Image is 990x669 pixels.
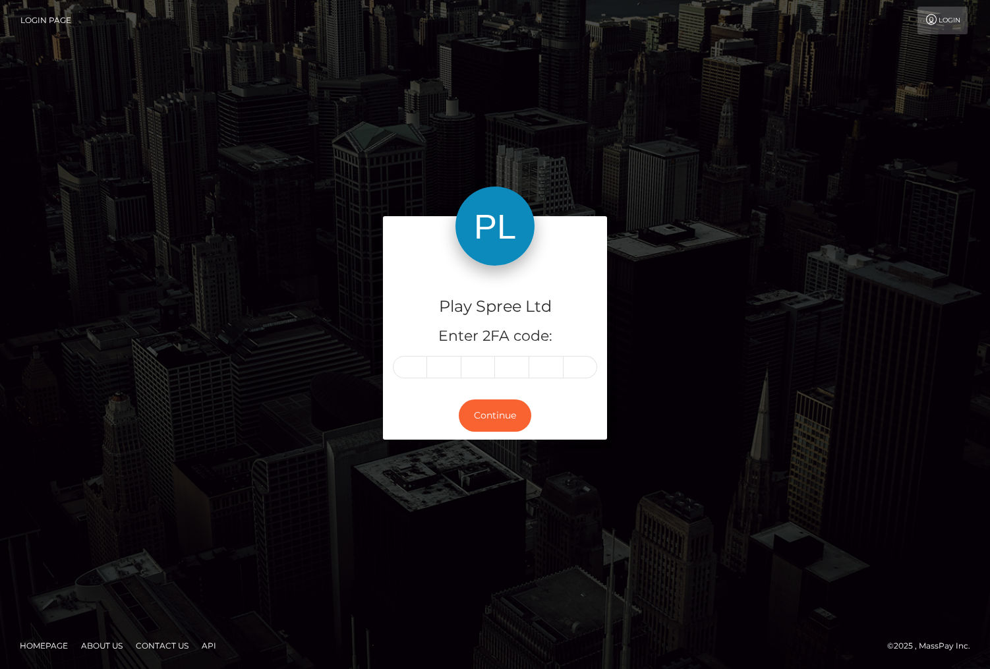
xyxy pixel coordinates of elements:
div: © 2025 , MassPay Inc. [887,639,980,653]
button: Continue [459,399,531,432]
a: About Us [76,635,128,656]
a: Contact Us [131,635,194,656]
a: Login Page [20,7,71,34]
a: API [196,635,221,656]
a: Homepage [15,635,73,656]
h4: Play Spree Ltd [393,295,597,318]
h5: Enter 2FA code: [393,326,597,347]
img: Play Spree Ltd [455,187,535,266]
a: Login [917,7,968,34]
